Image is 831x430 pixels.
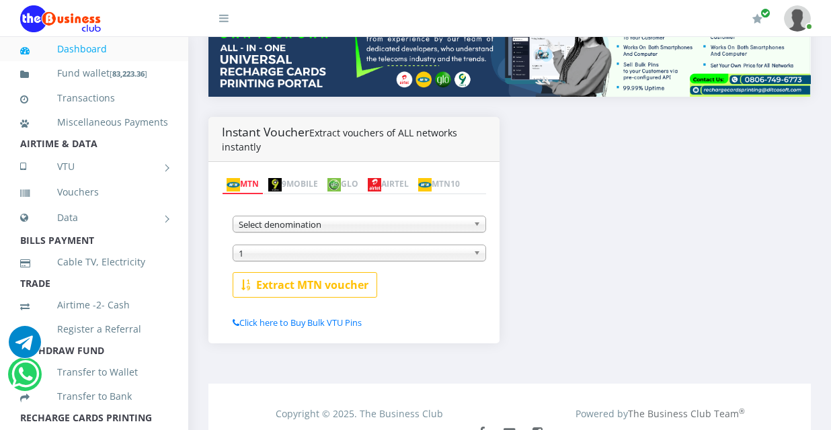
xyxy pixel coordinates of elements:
a: MTN10 [413,175,465,194]
a: Transactions [20,83,168,114]
div: Copyright © 2025. The Business Club [209,406,510,421]
a: Click here to Buy Bulk VTU Pins [233,316,362,329]
small: Extract vouchers of ALL networks instantly [222,126,457,153]
img: mtn.png [418,178,432,191]
a: Dashboard [20,34,168,64]
img: 9mobile.png [268,178,282,191]
span: Select denomination [239,216,468,232]
img: airtel.png [368,178,381,191]
a: The Business Club Team® [628,407,745,420]
a: Data [20,201,168,234]
a: Chat for support [9,336,41,358]
h4: Instant Voucher [222,125,486,153]
a: GLO [323,175,363,194]
a: Register a Referral [20,314,168,345]
a: Fund wallet[83,223.36] [20,58,168,89]
a: 9MOBILE [264,175,323,194]
img: Logo [20,5,101,32]
a: Transfer to Bank [20,381,168,412]
img: glo.png [327,178,341,191]
b: Extract MTN voucher [256,277,368,292]
img: User [784,5,811,32]
img: mtn.png [227,178,240,191]
sup: ® [739,406,745,416]
div: Powered by [510,406,810,421]
small: [ ] [110,69,147,79]
span: 1 [239,245,468,261]
a: VTU [20,150,168,183]
a: AIRTEL [363,175,413,194]
a: Vouchers [20,177,168,208]
a: Airtime -2- Cash [20,290,168,320]
a: MTN [222,175,264,194]
img: multitenant_rcp.png [208,14,811,97]
span: Renew/Upgrade Subscription [760,8,770,18]
i: Renew/Upgrade Subscription [752,13,762,24]
a: Cable TV, Electricity [20,247,168,277]
button: Extract MTN voucher [233,272,377,298]
a: Transfer to Wallet [20,357,168,388]
b: 83,223.36 [112,69,145,79]
a: Miscellaneous Payments [20,107,168,138]
a: Chat for support [11,368,39,390]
